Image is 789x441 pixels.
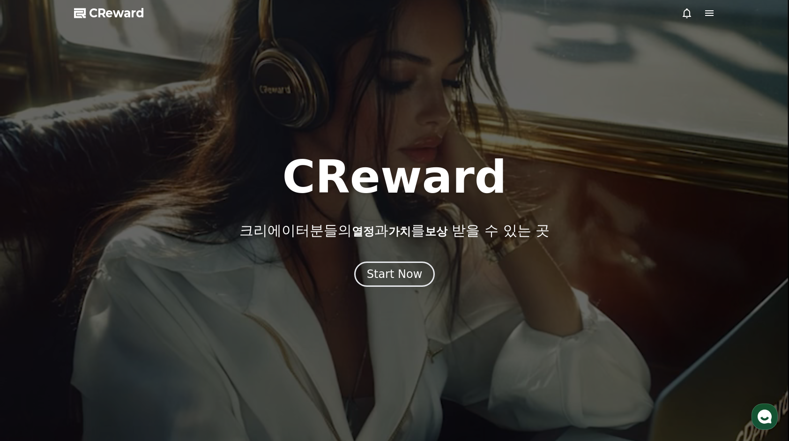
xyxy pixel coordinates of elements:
h1: CReward [282,155,506,200]
span: 가치 [388,225,411,238]
div: Start Now [367,267,423,282]
button: Start Now [354,262,435,287]
span: CReward [89,6,144,21]
a: CReward [74,6,144,21]
p: 크리에이터분들의 과 를 받을 수 있는 곳 [239,222,550,239]
span: 열정 [352,225,374,238]
span: 보상 [425,225,447,238]
a: Start Now [354,271,435,280]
